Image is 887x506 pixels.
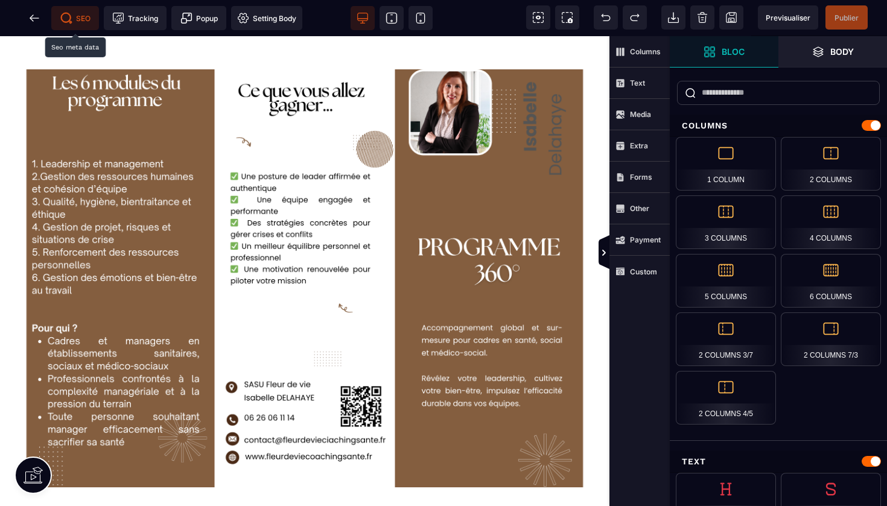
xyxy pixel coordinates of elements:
span: View components [526,5,550,30]
strong: Body [830,47,854,56]
span: Open Layer Manager [778,36,887,68]
div: 2 Columns [781,137,881,191]
span: Publier [835,13,859,22]
div: Text [670,451,887,473]
span: Previsualiser [766,13,810,22]
span: Open Blocks [670,36,778,68]
div: 5 Columns [676,254,776,308]
div: 2 Columns 3/7 [676,312,776,366]
span: Setting Body [237,12,296,24]
div: 4 Columns [781,195,881,249]
div: 6 Columns [781,254,881,308]
div: 3 Columns [676,195,776,249]
img: e08152417638e192df02c6b19a0c8cbb_1.png [9,33,600,451]
strong: Other [630,204,649,213]
strong: Forms [630,172,652,182]
div: Columns [670,115,887,137]
span: Preview [758,5,818,30]
strong: Custom [630,267,657,276]
div: 2 Columns 4/5 [676,371,776,425]
strong: Extra [630,141,648,150]
strong: Bloc [722,47,745,56]
strong: Media [630,110,651,119]
div: 1 Column [676,137,776,191]
strong: Text [630,78,645,87]
span: Popup [180,12,218,24]
div: 2 Columns 7/3 [781,312,881,366]
span: Tracking [112,12,158,24]
span: SEO [60,12,91,24]
span: Screenshot [555,5,579,30]
strong: Columns [630,47,661,56]
strong: Payment [630,235,661,244]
